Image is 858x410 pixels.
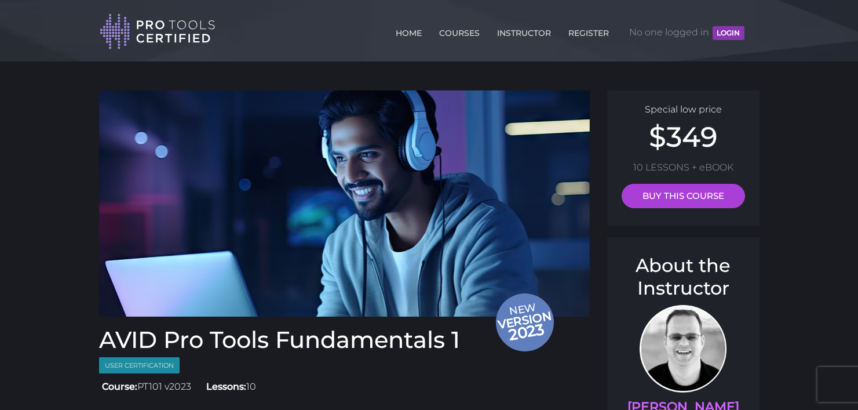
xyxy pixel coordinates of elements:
[565,21,612,40] a: REGISTER
[622,184,745,208] a: BUY THIS COURSE
[99,381,191,392] span: PT101 v2023
[640,305,726,393] img: AVID Expert Instructor, Professor Scott Beckett profile photo
[203,381,256,392] span: 10
[99,328,590,351] h1: AVID Pro Tools Fundamentals 1
[99,90,590,317] a: Newversion 2023
[495,300,557,346] span: New
[495,312,553,328] span: version
[629,15,744,50] span: No one logged in
[393,21,425,40] a: HOME
[100,13,216,50] img: Pro Tools Certified Logo
[99,90,590,317] img: Pro tools certified Fundamentals 1 Course cover
[436,21,483,40] a: COURSES
[713,26,744,40] button: LOGIN
[619,123,748,151] h2: $349
[99,357,180,374] span: User Certification
[496,318,556,346] span: 2023
[619,255,748,299] h3: About the Instructor
[102,381,137,392] strong: Course:
[494,21,554,40] a: INSTRUCTOR
[645,104,722,115] span: Special low price
[206,381,246,392] strong: Lessons:
[619,160,748,175] p: 10 LESSONS + eBOOK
